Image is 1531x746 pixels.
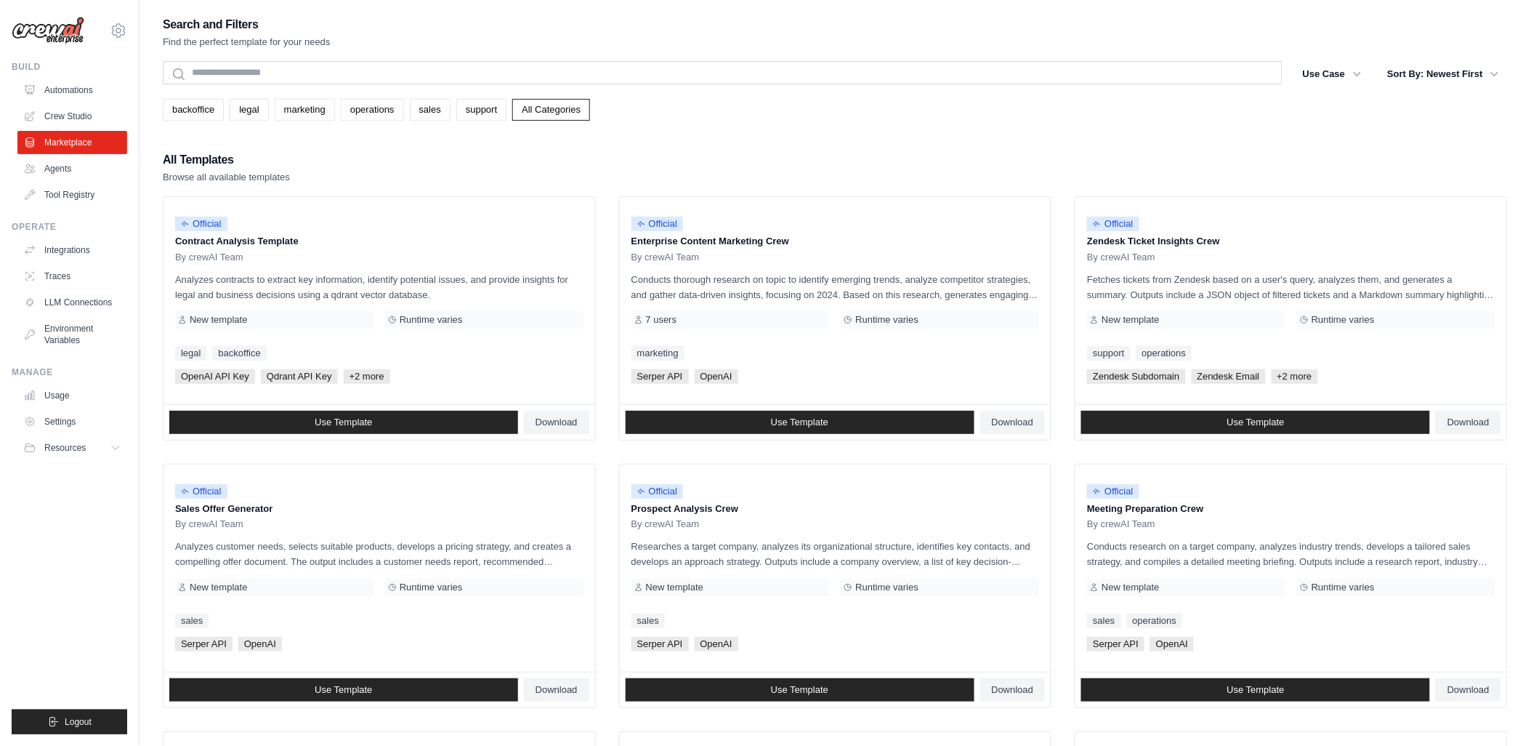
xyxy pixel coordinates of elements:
[17,410,127,433] a: Settings
[1087,484,1139,499] span: Official
[1087,518,1155,530] span: By crewAI Team
[1436,678,1501,702] a: Download
[1087,252,1155,263] span: By crewAI Team
[400,582,463,593] span: Runtime varies
[855,314,918,326] span: Runtime varies
[12,61,127,73] div: Build
[163,170,290,185] p: Browse all available templates
[1087,272,1495,302] p: Fetches tickets from Zendesk based on a user's query, analyzes them, and generates a summary. Out...
[512,99,590,121] a: All Categories
[17,291,127,314] a: LLM Connections
[341,99,404,121] a: operations
[17,238,127,262] a: Integrations
[1087,369,1185,384] span: Zendesk Subdomain
[1102,314,1159,326] span: New template
[631,252,700,263] span: By crewAI Team
[631,614,665,628] a: sales
[992,417,1034,428] span: Download
[238,637,282,651] span: OpenAI
[992,684,1034,696] span: Download
[163,15,331,35] h2: Search and Filters
[536,684,578,696] span: Download
[17,265,127,288] a: Traces
[175,484,227,499] span: Official
[175,234,583,249] p: Contract Analysis Template
[315,684,372,696] span: Use Template
[626,678,974,702] a: Use Template
[646,582,703,593] span: New template
[631,539,1040,569] p: Researches a target company, analyzes its organizational structure, identifies key contacts, and ...
[275,99,335,121] a: marketing
[695,369,738,384] span: OpenAI
[1087,637,1144,651] span: Serper API
[1087,502,1495,516] p: Meeting Preparation Crew
[17,317,127,352] a: Environment Variables
[17,79,127,102] a: Automations
[175,518,243,530] span: By crewAI Team
[1150,637,1194,651] span: OpenAI
[344,369,390,384] span: +2 more
[1294,61,1370,87] button: Use Case
[1087,346,1130,361] a: support
[12,366,127,378] div: Manage
[65,716,92,728] span: Logout
[1081,678,1430,702] a: Use Template
[631,234,1040,249] p: Enterprise Content Marketing Crew
[1312,314,1375,326] span: Runtime varies
[1087,539,1495,569] p: Conducts research on a target company, analyzes industry trends, develops a tailored sales strate...
[17,105,127,128] a: Crew Studio
[12,710,127,734] button: Logout
[190,582,247,593] span: New template
[626,411,974,434] a: Use Template
[1379,61,1508,87] button: Sort By: Newest First
[175,346,206,361] a: legal
[230,99,268,121] a: legal
[212,346,266,361] a: backoffice
[524,411,589,434] a: Download
[17,157,127,180] a: Agents
[315,417,372,428] span: Use Template
[17,384,127,407] a: Usage
[631,502,1040,516] p: Prospect Analysis Crew
[261,369,338,384] span: Qdrant API Key
[1102,582,1159,593] span: New template
[771,684,828,696] span: Use Template
[980,678,1046,702] a: Download
[169,411,518,434] a: Use Template
[163,99,224,121] a: backoffice
[524,678,589,702] a: Download
[646,314,677,326] span: 7 users
[980,411,1046,434] a: Download
[169,678,518,702] a: Use Template
[1227,417,1285,428] span: Use Template
[17,183,127,206] a: Tool Registry
[1087,614,1120,628] a: sales
[190,314,247,326] span: New template
[855,582,918,593] span: Runtime varies
[631,346,684,361] a: marketing
[163,35,331,49] p: Find the perfect template for your needs
[631,272,1040,302] p: Conducts thorough research on topic to identify emerging trends, analyze competitor strategies, a...
[1087,217,1139,231] span: Official
[12,17,84,44] img: Logo
[175,252,243,263] span: By crewAI Team
[410,99,451,121] a: sales
[631,369,689,384] span: Serper API
[175,369,255,384] span: OpenAI API Key
[1312,582,1375,593] span: Runtime varies
[1272,369,1318,384] span: +2 more
[631,484,684,499] span: Official
[175,217,227,231] span: Official
[631,518,700,530] span: By crewAI Team
[631,637,689,651] span: Serper API
[695,637,738,651] span: OpenAI
[1436,411,1501,434] a: Download
[12,221,127,233] div: Operate
[1087,234,1495,249] p: Zendesk Ticket Insights Crew
[400,314,463,326] span: Runtime varies
[1136,346,1192,361] a: operations
[175,502,583,516] p: Sales Offer Generator
[163,150,290,170] h2: All Templates
[175,614,209,628] a: sales
[175,539,583,569] p: Analyzes customer needs, selects suitable products, develops a pricing strategy, and creates a co...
